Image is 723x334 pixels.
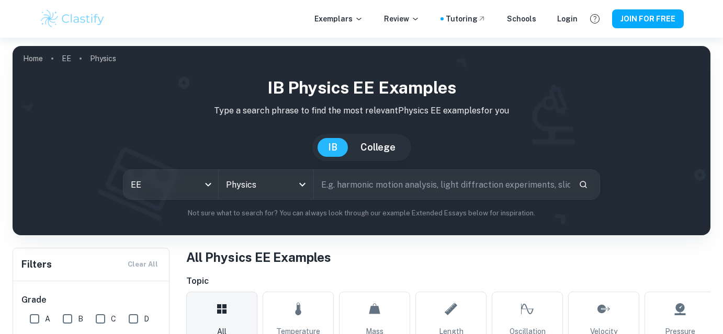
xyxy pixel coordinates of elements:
p: Exemplars [314,13,363,25]
a: Login [557,13,578,25]
button: IB [318,138,348,157]
a: Home [23,51,43,66]
span: A [45,313,50,325]
button: JOIN FOR FREE [612,9,684,28]
img: profile cover [13,46,710,235]
span: D [144,313,149,325]
p: Not sure what to search for? You can always look through our example Extended Essays below for in... [21,208,702,218]
h1: All Physics EE Examples [186,248,710,267]
span: C [111,313,116,325]
button: Open [295,177,310,192]
p: Review [384,13,420,25]
img: Clastify logo [39,8,106,29]
a: Schools [507,13,536,25]
input: E.g. harmonic motion analysis, light diffraction experiments, sliding objects down a ramp... [314,170,570,199]
div: EE [123,170,218,199]
p: Type a search phrase to find the most relevant Physics EE examples for you [21,105,702,117]
a: EE [62,51,71,66]
h6: Grade [21,294,162,306]
button: Help and Feedback [586,10,604,28]
span: B [78,313,83,325]
h1: IB Physics EE examples [21,75,702,100]
h6: Filters [21,257,52,272]
a: Tutoring [446,13,486,25]
button: Search [574,176,592,193]
p: Physics [90,53,116,64]
button: College [350,138,406,157]
h6: Topic [186,275,710,287]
